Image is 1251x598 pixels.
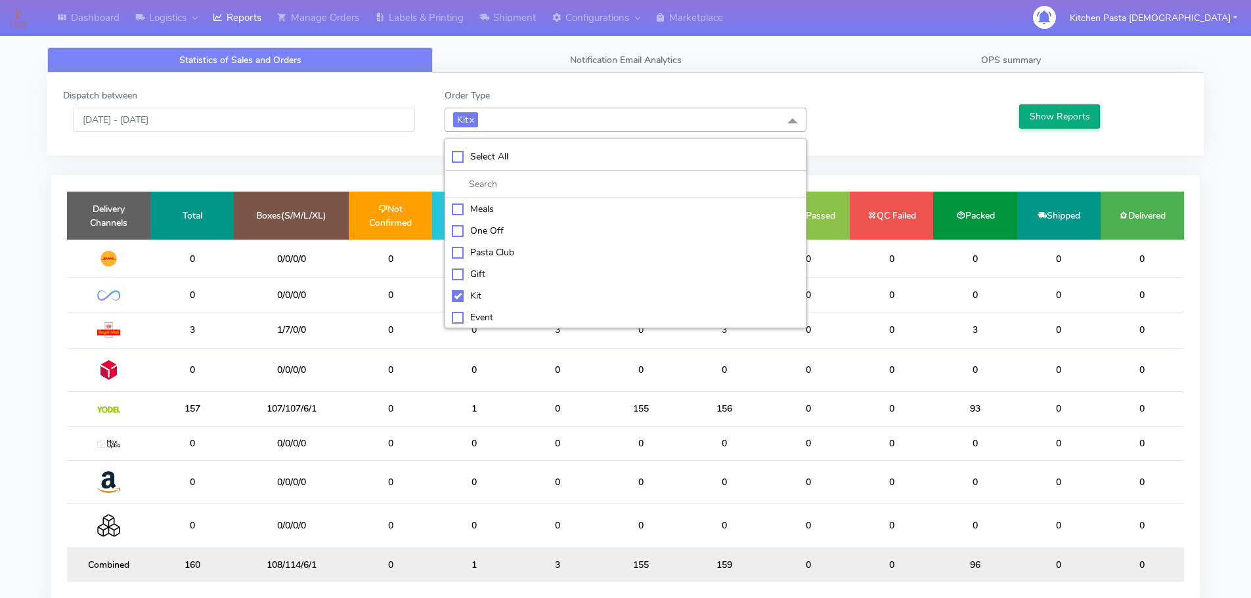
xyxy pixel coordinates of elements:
[234,240,349,278] td: 0/0/0/0
[516,312,599,348] td: 3
[432,460,516,503] td: 0
[150,504,234,547] td: 0
[150,392,234,426] td: 157
[850,278,933,312] td: 0
[683,504,766,547] td: 0
[234,278,349,312] td: 0/0/0/0
[600,348,683,391] td: 0
[933,547,1017,582] td: 96
[349,426,432,460] td: 0
[1017,460,1101,503] td: 0
[452,289,799,303] div: Kit
[445,89,490,102] label: Order Type
[349,240,432,278] td: 0
[234,312,349,348] td: 1/7/0/0
[1101,192,1184,240] td: Delivered
[1017,192,1101,240] td: Shipped
[766,504,850,547] td: 0
[73,108,415,132] input: Pick the Daterange
[432,312,516,348] td: 0
[1017,504,1101,547] td: 0
[179,54,301,66] span: Statistics of Sales and Orders
[850,192,933,240] td: QC Failed
[850,426,933,460] td: 0
[683,312,766,348] td: 3
[600,312,683,348] td: 0
[600,426,683,460] td: 0
[1017,392,1101,426] td: 0
[452,150,799,163] div: Select All
[432,392,516,426] td: 1
[850,392,933,426] td: 0
[349,192,432,240] td: Not Confirmed
[850,547,933,582] td: 0
[234,504,349,547] td: 0/0/0/0
[766,278,850,312] td: 0
[600,392,683,426] td: 155
[766,460,850,503] td: 0
[234,426,349,460] td: 0/0/0/0
[432,426,516,460] td: 0
[432,504,516,547] td: 0
[516,392,599,426] td: 0
[766,392,850,426] td: 0
[766,240,850,278] td: 0
[1101,426,1184,460] td: 0
[234,392,349,426] td: 107/107/6/1
[432,278,516,312] td: 0
[234,192,349,240] td: Boxes(S/M/L/XL)
[933,240,1017,278] td: 0
[452,267,799,281] div: Gift
[234,460,349,503] td: 0/0/0/0
[683,426,766,460] td: 0
[150,348,234,391] td: 0
[1101,348,1184,391] td: 0
[150,547,234,582] td: 160
[933,504,1017,547] td: 0
[234,348,349,391] td: 0/0/0/0
[850,348,933,391] td: 0
[234,547,349,582] td: 108/114/6/1
[67,192,150,240] td: Delivery Channels
[850,460,933,503] td: 0
[683,460,766,503] td: 0
[516,504,599,547] td: 0
[1101,460,1184,503] td: 0
[1060,5,1247,32] button: Kitchen Pasta [DEMOGRAPHIC_DATA]
[1101,504,1184,547] td: 0
[933,192,1017,240] td: Packed
[349,392,432,426] td: 0
[432,348,516,391] td: 0
[97,322,120,338] img: Royal Mail
[97,358,120,381] img: DPD
[1101,392,1184,426] td: 0
[766,348,850,391] td: 0
[933,426,1017,460] td: 0
[432,192,516,240] td: Confirmed
[850,240,933,278] td: 0
[600,547,683,582] td: 155
[432,240,516,278] td: 0
[1101,547,1184,582] td: 0
[150,426,234,460] td: 0
[452,202,799,216] div: Meals
[63,89,137,102] label: Dispatch between
[1017,278,1101,312] td: 0
[1017,240,1101,278] td: 0
[933,392,1017,426] td: 93
[981,54,1041,66] span: OPS summary
[97,514,120,537] img: Collection
[452,177,799,191] input: multiselect-search
[683,547,766,582] td: 159
[452,246,799,259] div: Pasta Club
[766,547,850,582] td: 0
[1017,547,1101,582] td: 0
[1101,240,1184,278] td: 0
[349,460,432,503] td: 0
[1017,348,1101,391] td: 0
[349,278,432,312] td: 0
[432,547,516,582] td: 1
[1101,278,1184,312] td: 0
[1017,426,1101,460] td: 0
[600,504,683,547] td: 0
